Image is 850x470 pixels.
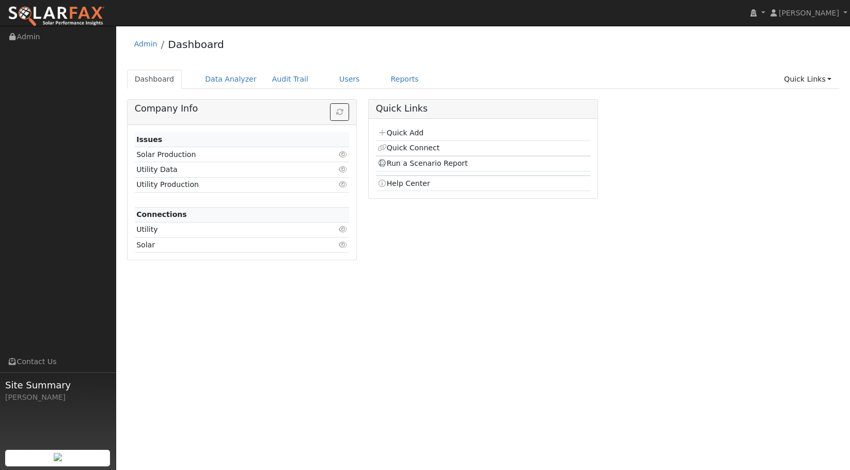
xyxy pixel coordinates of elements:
[135,162,315,177] td: Utility Data
[135,177,315,192] td: Utility Production
[135,238,315,253] td: Solar
[135,222,315,237] td: Utility
[135,103,350,114] h5: Company Info
[338,166,348,173] i: Click to view
[338,151,348,158] i: Click to view
[168,38,224,51] a: Dashboard
[338,181,348,188] i: Click to view
[8,6,105,27] img: SolarFax
[5,378,111,392] span: Site Summary
[776,70,839,89] a: Quick Links
[54,453,62,461] img: retrieve
[779,9,839,17] span: [PERSON_NAME]
[5,392,111,403] div: [PERSON_NAME]
[338,226,348,233] i: Click to view
[136,135,162,144] strong: Issues
[377,144,439,152] a: Quick Connect
[383,70,427,89] a: Reports
[377,159,468,167] a: Run a Scenario Report
[135,147,315,162] td: Solar Production
[376,103,591,114] h5: Quick Links
[136,210,187,218] strong: Connections
[377,129,423,137] a: Quick Add
[332,70,368,89] a: Users
[377,179,430,187] a: Help Center
[127,70,182,89] a: Dashboard
[134,40,158,48] a: Admin
[264,70,316,89] a: Audit Trail
[338,241,348,248] i: Click to view
[197,70,264,89] a: Data Analyzer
